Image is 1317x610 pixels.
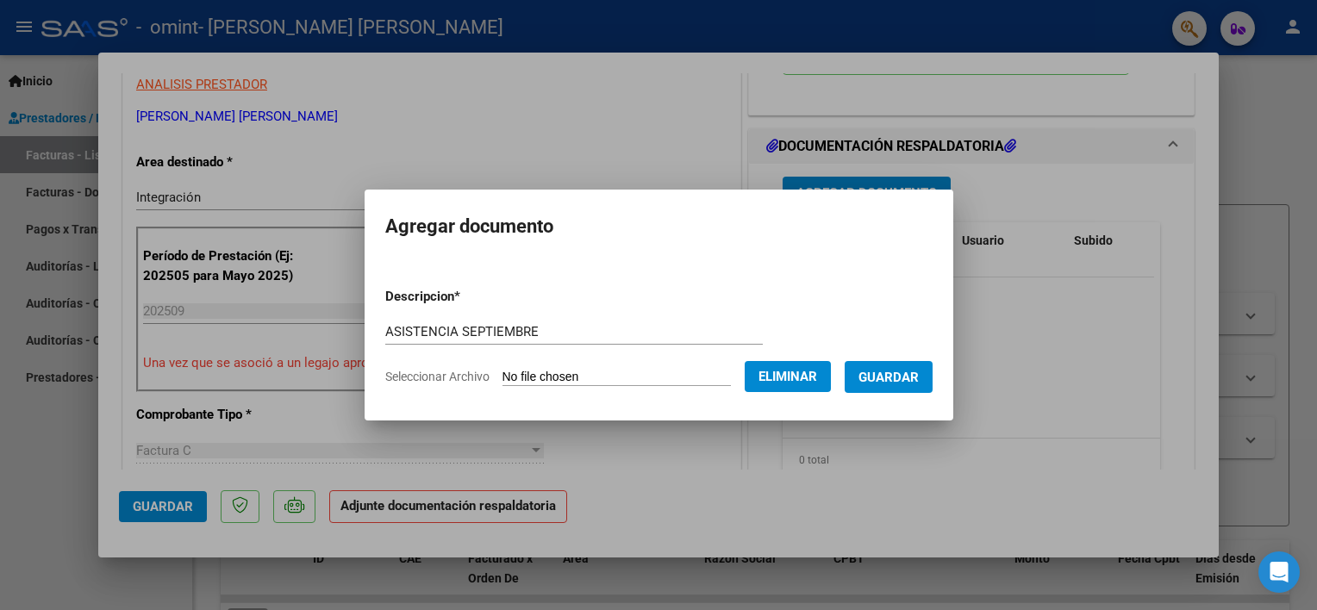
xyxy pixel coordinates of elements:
span: Guardar [858,370,919,385]
span: Seleccionar Archivo [385,370,490,383]
button: Eliminar [745,361,831,392]
button: Guardar [845,361,933,393]
div: Open Intercom Messenger [1258,551,1300,593]
span: Eliminar [758,369,817,384]
h2: Agregar documento [385,210,933,243]
p: Descripcion [385,287,550,307]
